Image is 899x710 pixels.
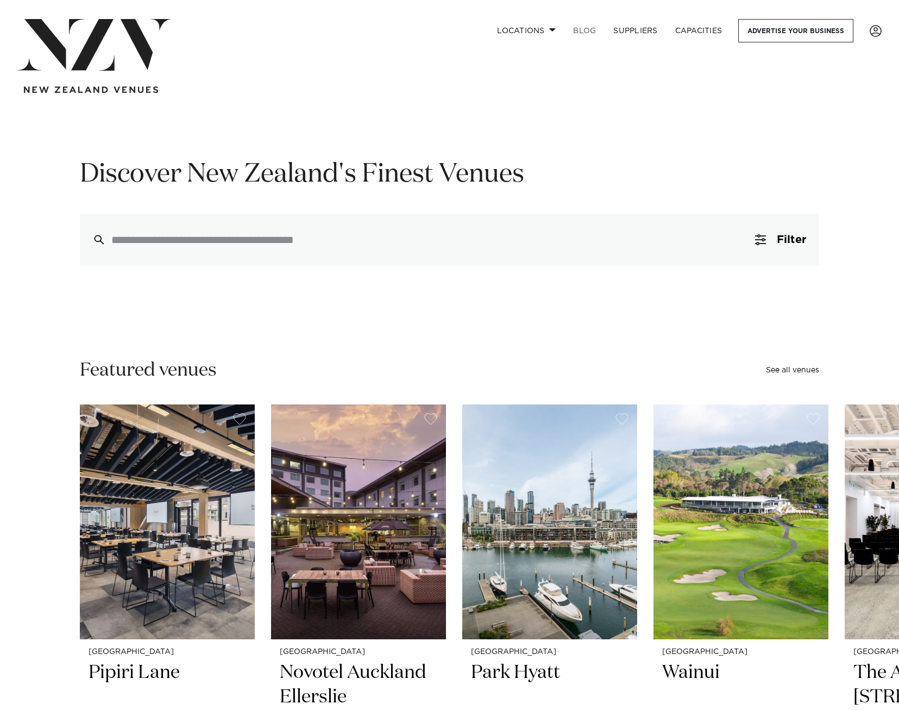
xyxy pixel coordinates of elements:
img: nzv-logo.png [17,19,171,71]
button: Filter [742,214,819,266]
h2: Featured venues [80,358,217,383]
a: See all venues [766,366,819,374]
a: Advertise your business [738,19,853,42]
small: [GEOGRAPHIC_DATA] [662,648,820,656]
small: [GEOGRAPHIC_DATA] [471,648,628,656]
small: [GEOGRAPHIC_DATA] [89,648,246,656]
a: Capacities [667,19,731,42]
h1: Discover New Zealand's Finest Venues [80,158,819,192]
a: BLOG [564,19,605,42]
a: SUPPLIERS [605,19,666,42]
img: new-zealand-venues-text.png [24,86,158,94]
a: Locations [488,19,564,42]
small: [GEOGRAPHIC_DATA] [280,648,437,656]
span: Filter [777,234,806,245]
